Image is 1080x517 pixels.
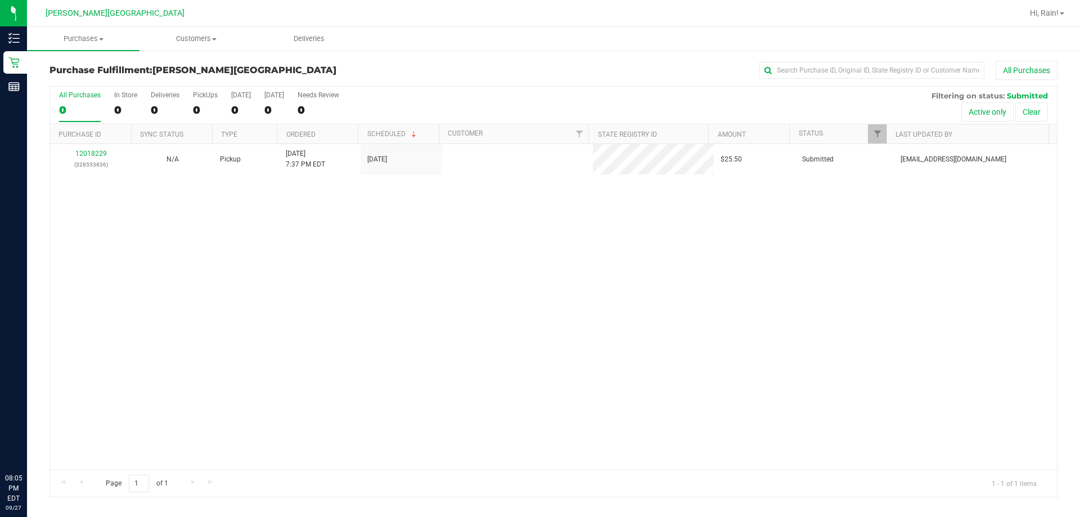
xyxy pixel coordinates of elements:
button: N/A [166,154,179,165]
iframe: Resource center [11,427,45,461]
span: 1 - 1 of 1 items [983,475,1046,492]
span: [DATE] [367,154,387,165]
div: 0 [264,104,284,116]
a: Purchases [27,27,139,51]
span: Pickup [220,154,241,165]
a: Deliveries [253,27,365,51]
a: State Registry ID [598,131,657,138]
span: Submitted [1007,91,1048,100]
span: Page of 1 [96,475,177,492]
p: 09/27 [5,503,22,512]
span: [DATE] 7:37 PM EDT [286,149,325,170]
div: Needs Review [298,91,339,99]
span: Purchases [27,34,139,44]
inline-svg: Reports [8,81,20,92]
span: [PERSON_NAME][GEOGRAPHIC_DATA] [46,8,184,18]
a: Ordered [286,131,316,138]
a: Customers [139,27,252,51]
span: Not Applicable [166,155,179,163]
iframe: Resource center unread badge [33,425,47,439]
div: 0 [59,104,101,116]
div: PickUps [193,91,218,99]
input: 1 [129,475,149,492]
span: Hi, Rain! [1030,8,1059,17]
div: [DATE] [264,91,284,99]
button: All Purchases [996,61,1057,80]
div: 0 [151,104,179,116]
span: [EMAIL_ADDRESS][DOMAIN_NAME] [901,154,1006,165]
div: All Purchases [59,91,101,99]
p: (328553836) [57,159,125,170]
button: Clear [1015,102,1048,122]
h3: Purchase Fulfillment: [49,65,385,75]
a: Filter [570,124,588,143]
div: 0 [114,104,137,116]
div: In Store [114,91,137,99]
a: Sync Status [140,131,183,138]
span: Submitted [802,154,834,165]
a: 12018229 [75,150,107,158]
span: Customers [140,34,251,44]
div: [DATE] [231,91,251,99]
a: Status [799,129,823,137]
span: Filtering on status: [931,91,1005,100]
span: $25.50 [721,154,742,165]
a: Scheduled [367,130,418,138]
inline-svg: Retail [8,57,20,68]
a: Filter [868,124,886,143]
span: [PERSON_NAME][GEOGRAPHIC_DATA] [152,65,336,75]
a: Amount [718,131,746,138]
div: 0 [193,104,218,116]
span: Deliveries [278,34,340,44]
button: Active only [961,102,1014,122]
input: Search Purchase ID, Original ID, State Registry ID or Customer Name... [759,62,984,79]
div: 0 [298,104,339,116]
p: 08:05 PM EDT [5,473,22,503]
a: Last Updated By [895,131,952,138]
div: 0 [231,104,251,116]
a: Type [221,131,237,138]
a: Customer [448,129,483,137]
a: Purchase ID [58,131,101,138]
div: Deliveries [151,91,179,99]
inline-svg: Inventory [8,33,20,44]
